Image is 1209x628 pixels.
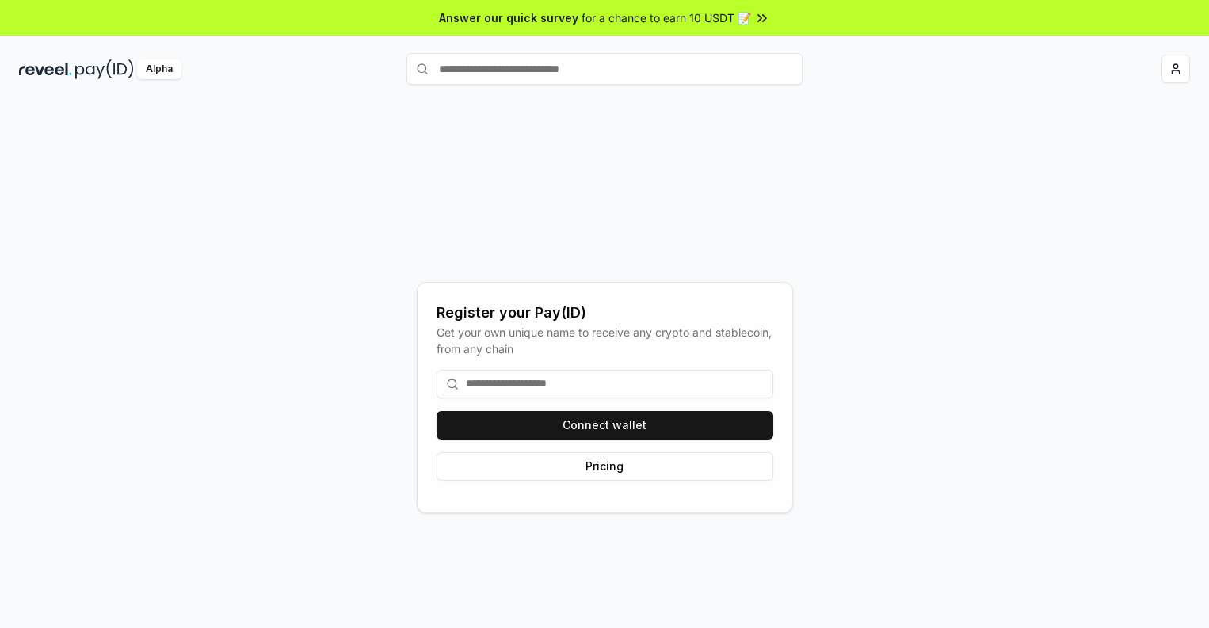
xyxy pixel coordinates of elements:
span: Answer our quick survey [439,10,578,26]
img: pay_id [75,59,134,79]
span: for a chance to earn 10 USDT 📝 [582,10,751,26]
div: Alpha [137,59,181,79]
div: Get your own unique name to receive any crypto and stablecoin, from any chain [437,324,773,357]
button: Pricing [437,452,773,481]
img: reveel_dark [19,59,72,79]
div: Register your Pay(ID) [437,302,773,324]
button: Connect wallet [437,411,773,440]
